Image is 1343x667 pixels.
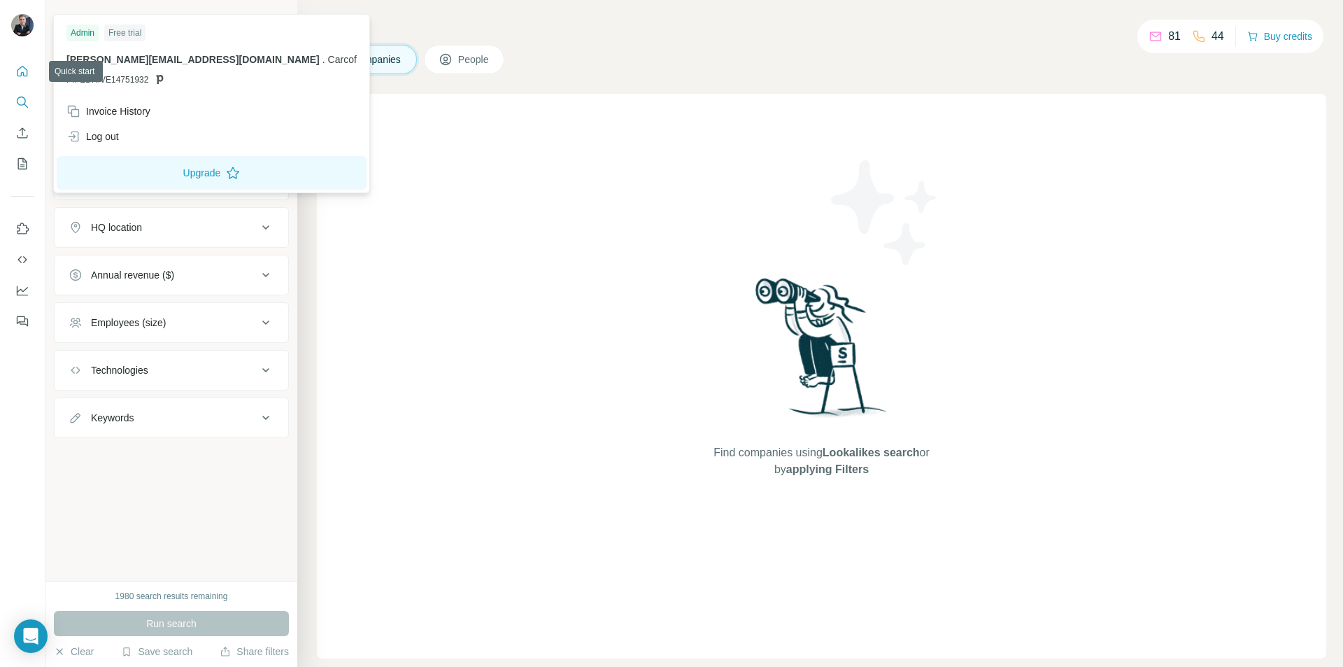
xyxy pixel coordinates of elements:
span: Lookalikes search [823,447,920,458]
button: Search [11,90,34,115]
span: . [322,54,325,65]
div: Employees (size) [91,316,166,330]
span: People [458,52,490,66]
button: Use Surfe on LinkedIn [11,216,34,241]
button: Use Surfe API [11,247,34,272]
button: Quick start [11,59,34,84]
button: Technologies [55,353,288,387]
span: [PERSON_NAME][EMAIL_ADDRESS][DOMAIN_NAME] [66,54,320,65]
button: Upgrade [57,156,367,190]
span: Carcof [328,54,357,65]
div: Open Intercom Messenger [14,619,48,653]
div: Keywords [91,411,134,425]
div: Free trial [104,24,145,41]
div: Technologies [91,363,148,377]
button: Feedback [11,309,34,334]
span: Companies [351,52,402,66]
p: 81 [1168,28,1181,45]
button: Dashboard [11,278,34,303]
button: My lists [11,151,34,176]
img: Surfe Illustration - Stars [822,150,948,276]
button: Clear [54,645,94,659]
button: HQ location [55,211,288,244]
span: Find companies using or by [709,444,933,478]
button: Keywords [55,401,288,435]
div: Invoice History [66,104,150,118]
img: Surfe Illustration - Woman searching with binoculars [749,274,895,430]
button: Save search [121,645,192,659]
div: HQ location [91,220,142,234]
button: Share filters [220,645,289,659]
button: Hide [243,8,297,29]
button: Employees (size) [55,306,288,339]
button: Enrich CSV [11,120,34,146]
span: PIPEDRIVE14751932 [66,73,148,86]
h4: Search [317,17,1326,36]
div: Annual revenue ($) [91,268,174,282]
span: applying Filters [786,463,869,475]
button: Annual revenue ($) [55,258,288,292]
div: New search [54,13,98,25]
p: 44 [1211,28,1224,45]
div: Admin [66,24,99,41]
button: Buy credits [1247,27,1312,46]
img: Avatar [11,14,34,36]
div: Log out [66,129,119,143]
div: 1980 search results remaining [115,590,228,603]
